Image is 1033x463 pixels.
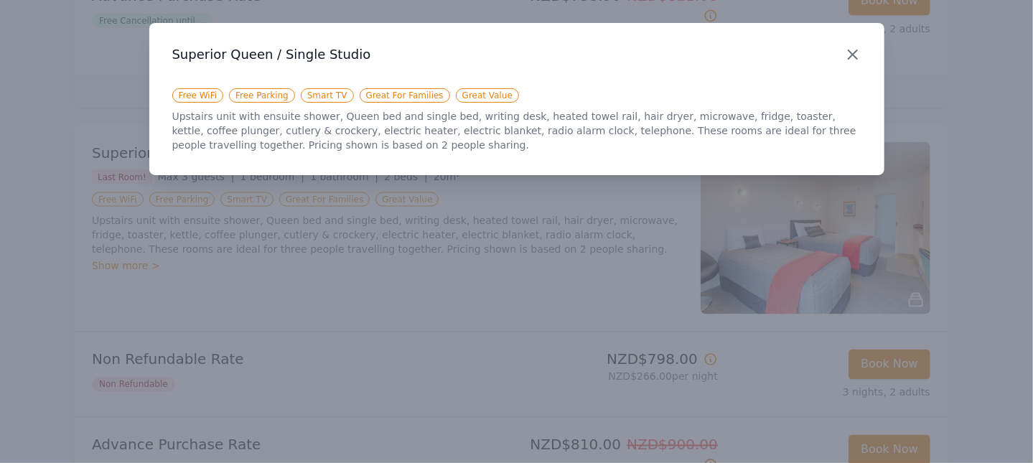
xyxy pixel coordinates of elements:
[360,88,450,103] span: Great For Families
[172,88,224,103] span: Free WiFi
[229,88,295,103] span: Free Parking
[301,88,354,103] span: Smart TV
[456,88,519,103] span: Great Value
[172,46,861,63] h3: Superior Queen / Single Studio
[172,109,861,152] p: Upstairs unit with ensuite shower, Queen bed and single bed, writing desk, heated towel rail, hai...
